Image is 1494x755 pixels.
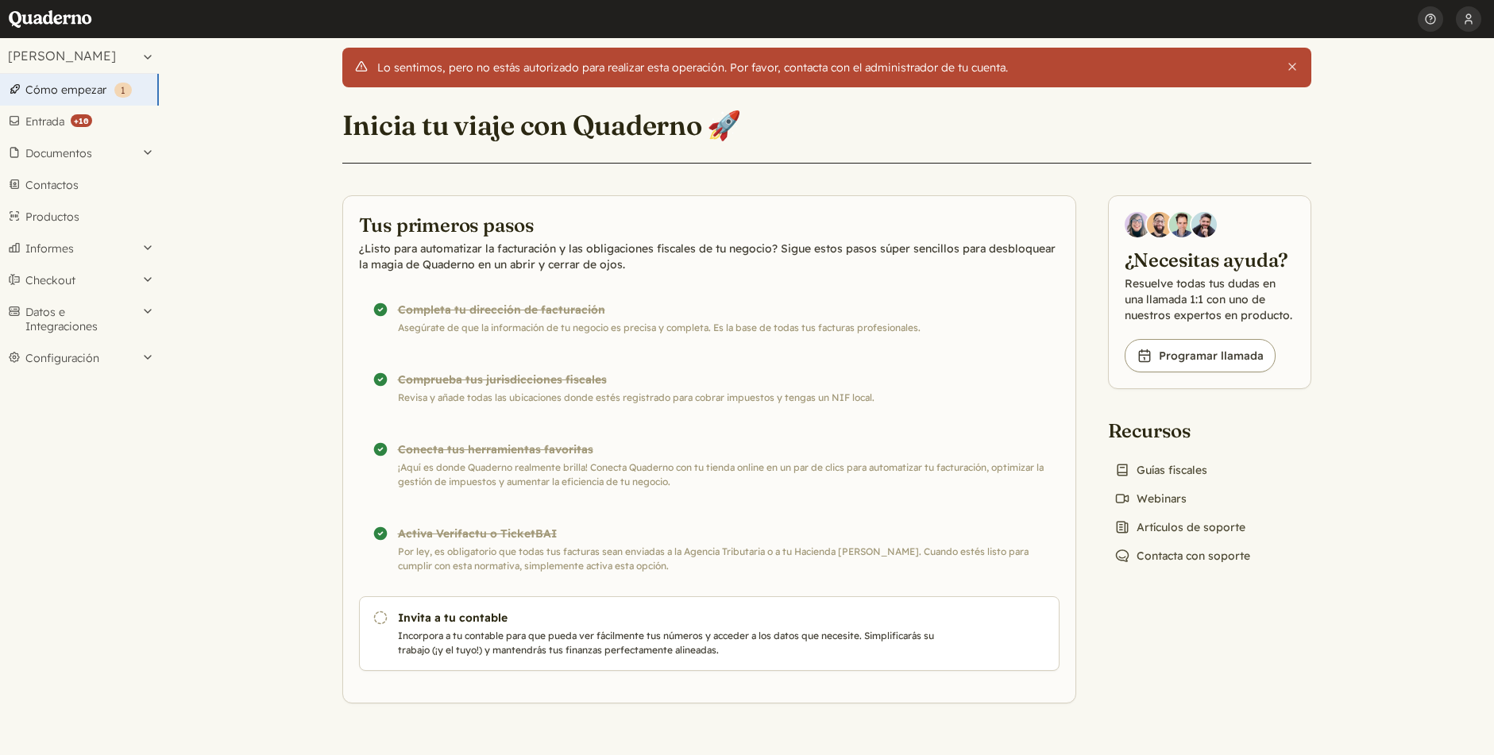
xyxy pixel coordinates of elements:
[359,241,1060,272] p: ¿Listo para automatizar la facturación y las obligaciones fiscales de tu negocio? Sigue estos pas...
[1125,275,1295,323] p: Resuelve todas tus dudas en una llamada 1:1 con uno de nuestros expertos en producto.
[1169,212,1195,237] img: Ivo Oltmans, Business Developer at Quaderno
[377,60,1274,75] div: Lo sentimos, pero no estás autorizado para realizar esta operación. Por favor, contacta con el ad...
[121,84,125,96] span: 1
[1108,516,1252,538] a: Artículos de soporte
[1108,487,1193,510] a: Webinars
[398,629,940,657] p: Incorpora a tu contable para que pueda ver fácilmente tus números y acceder a los datos que neces...
[1191,212,1217,237] img: Javier Rubio, DevRel at Quaderno
[359,596,1060,671] a: Invita a tu contable Incorpora a tu contable para que pueda ver fácilmente tus números y acceder ...
[359,212,1060,237] h2: Tus primeros pasos
[1125,247,1295,272] h2: ¿Necesitas ayuda?
[1108,459,1214,481] a: Guías fiscales
[342,108,742,143] h1: Inicia tu viaje con Quaderno 🚀
[1108,418,1257,443] h2: Recursos
[71,114,92,127] strong: +10
[1108,545,1257,567] a: Contacta con soporte
[1286,60,1299,73] button: Cierra esta alerta
[1125,339,1276,372] a: Programar llamada
[398,610,940,626] h3: Invita a tu contable
[1125,212,1150,237] img: Diana Carrasco, Account Executive at Quaderno
[1147,212,1172,237] img: Jairo Fumero, Account Executive at Quaderno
